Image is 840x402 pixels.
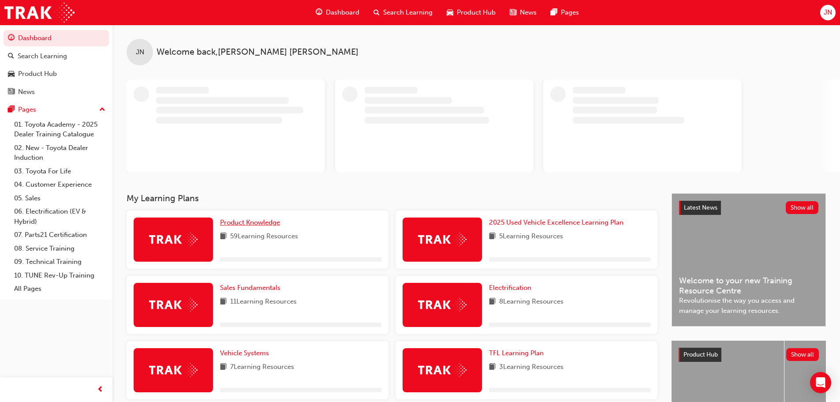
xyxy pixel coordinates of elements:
a: car-iconProduct Hub [440,4,503,22]
a: Latest NewsShow all [679,201,818,215]
a: search-iconSearch Learning [366,4,440,22]
a: Product Hub [4,66,109,82]
span: book-icon [489,231,496,242]
span: car-icon [8,70,15,78]
button: JN [820,5,836,20]
h3: My Learning Plans [127,193,657,203]
span: Welcome to your new Training Resource Centre [679,276,818,296]
div: News [18,87,35,97]
a: pages-iconPages [544,4,586,22]
a: news-iconNews [503,4,544,22]
a: 05. Sales [11,192,109,205]
img: Trak [149,363,198,377]
button: Pages [4,101,109,118]
a: Vehicle Systems [220,348,273,358]
img: Trak [418,233,467,246]
span: Sales Fundamentals [220,284,280,292]
button: DashboardSearch LearningProduct HubNews [4,28,109,101]
span: book-icon [489,297,496,308]
a: 10. TUNE Rev-Up Training [11,269,109,282]
button: Show all [786,201,819,214]
a: News [4,84,109,100]
button: Show all [786,348,819,361]
a: 02. New - Toyota Dealer Induction [11,141,109,165]
a: 09. Technical Training [11,255,109,269]
img: Trak [149,298,198,312]
span: Revolutionise the way you access and manage your learning resources. [679,296,818,316]
div: Product Hub [18,69,57,79]
div: Search Learning [18,51,67,61]
span: 11 Learning Resources [230,297,297,308]
a: Sales Fundamentals [220,283,284,293]
img: Trak [4,3,75,23]
a: Product Knowledge [220,218,284,228]
div: Open Intercom Messenger [810,372,831,393]
span: prev-icon [97,384,104,395]
span: 8 Learning Resources [499,297,564,308]
a: 01. Toyota Academy - 2025 Dealer Training Catalogue [11,118,109,141]
span: Pages [561,8,579,18]
div: Pages [18,105,36,115]
span: Product Knowledge [220,218,280,226]
span: Latest News [684,204,717,211]
a: 07. Parts21 Certification [11,228,109,242]
a: 03. Toyota For Life [11,165,109,178]
span: 2025 Used Vehicle Excellence Learning Plan [489,218,623,226]
span: 59 Learning Resources [230,231,298,242]
span: Welcome back , [PERSON_NAME] [PERSON_NAME] [157,47,358,57]
span: guage-icon [8,34,15,42]
span: TFL Learning Plan [489,349,544,357]
span: JN [824,8,832,18]
a: 04. Customer Experience [11,178,109,192]
a: All Pages [11,282,109,296]
a: Dashboard [4,30,109,46]
span: pages-icon [551,7,557,18]
a: Latest NewsShow allWelcome to your new Training Resource CentreRevolutionise the way you access a... [672,193,826,327]
a: 08. Service Training [11,242,109,255]
a: Product HubShow all [679,348,819,362]
span: book-icon [220,362,227,373]
span: JN [136,47,144,57]
span: 5 Learning Resources [499,231,563,242]
img: Trak [418,363,467,377]
span: Vehicle Systems [220,349,269,357]
span: 3 Learning Resources [499,362,564,373]
span: car-icon [447,7,453,18]
span: guage-icon [316,7,322,18]
span: search-icon [8,53,14,60]
a: TFL Learning Plan [489,348,547,358]
span: Search Learning [383,8,433,18]
img: Trak [149,233,198,246]
span: news-icon [510,7,516,18]
a: guage-iconDashboard [309,4,366,22]
span: book-icon [489,362,496,373]
span: Product Hub [457,8,496,18]
span: News [520,8,537,18]
span: Dashboard [326,8,359,18]
a: Search Learning [4,48,109,64]
span: Product Hub [683,351,718,358]
span: search-icon [373,7,380,18]
span: Electrification [489,284,531,292]
a: 06. Electrification (EV & Hybrid) [11,205,109,228]
span: pages-icon [8,106,15,114]
span: up-icon [99,104,105,116]
span: book-icon [220,231,227,242]
a: Electrification [489,283,535,293]
img: Trak [418,298,467,312]
span: 7 Learning Resources [230,362,294,373]
span: news-icon [8,88,15,96]
span: book-icon [220,297,227,308]
a: 2025 Used Vehicle Excellence Learning Plan [489,218,627,228]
